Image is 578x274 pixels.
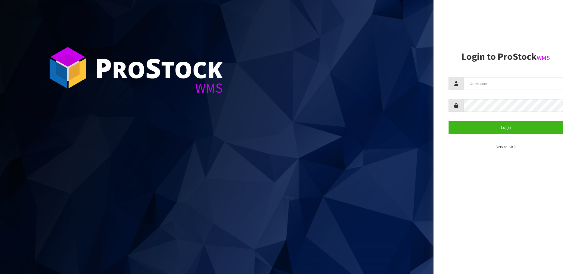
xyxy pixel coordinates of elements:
[449,51,563,62] h2: Login to ProStock
[496,144,515,149] small: Version 1.0.0
[45,45,90,90] img: ProStock Cube
[95,49,112,86] span: P
[95,81,223,95] div: WMS
[537,54,550,62] small: WMS
[449,121,563,134] button: Login
[464,77,563,90] input: Username
[145,49,161,86] span: S
[95,54,223,81] div: ro tock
